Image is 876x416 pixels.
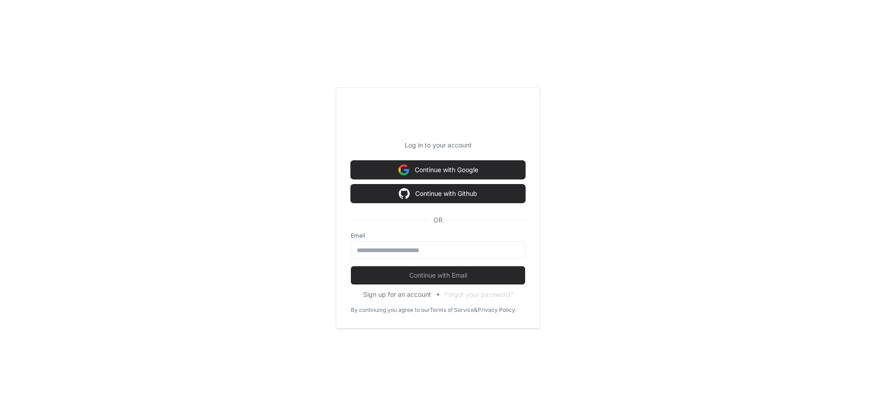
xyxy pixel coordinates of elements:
div: & [474,306,478,314]
button: Forgot your password? [445,290,513,299]
img: Sign in with google [398,161,409,179]
div: By continuing you agree to our [351,306,430,314]
img: Sign in with google [399,184,410,203]
button: Continue with Github [351,184,525,203]
span: OR [430,216,446,225]
button: Sign up for an account [363,290,431,299]
span: Continue with Email [351,271,525,280]
a: Terms of Service [430,306,474,314]
p: Log in to your account [351,141,525,150]
label: Email [351,232,525,239]
button: Continue with Google [351,161,525,179]
button: Continue with Email [351,266,525,284]
a: Privacy Policy. [478,306,516,314]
